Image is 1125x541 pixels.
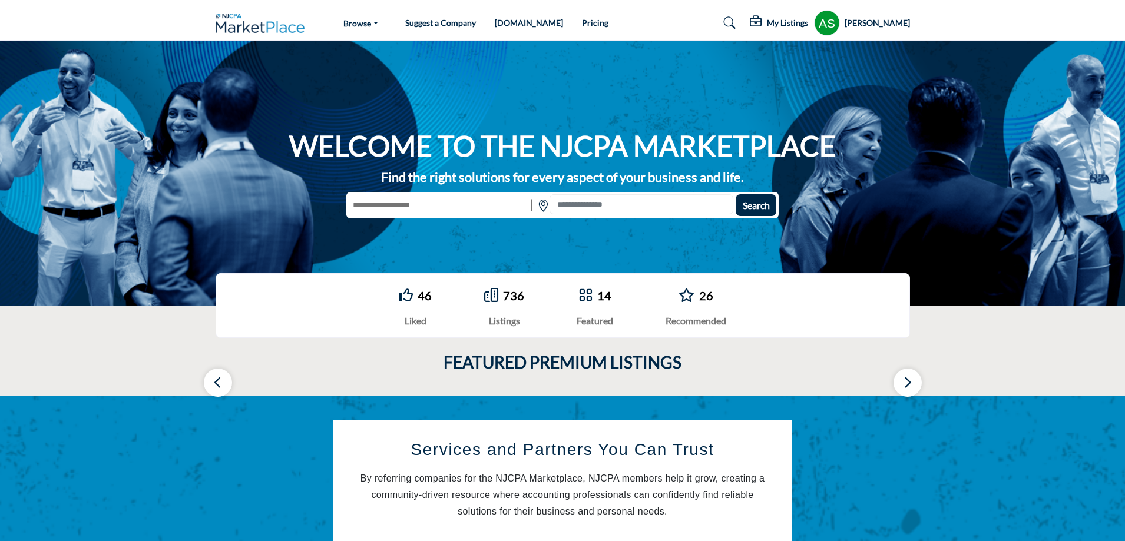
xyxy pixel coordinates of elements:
button: Show hide supplier dropdown [814,10,840,36]
a: Pricing [582,18,608,28]
div: Listings [484,314,524,328]
a: Browse [335,15,386,31]
span: Search [743,200,770,211]
div: Liked [399,314,432,328]
a: [DOMAIN_NAME] [495,18,563,28]
a: 46 [418,288,432,303]
strong: Find the right solutions for every aspect of your business and life. [381,169,744,185]
a: 26 [699,288,713,303]
img: Site Logo [216,14,311,33]
h5: My Listings [767,18,808,28]
h2: FEATURED PREMIUM LISTINGS [444,353,681,373]
p: By referring companies for the NJCPA Marketplace, NJCPA members help it grow, creating a communit... [360,470,766,520]
div: Featured [577,314,613,328]
a: Suggest a Company [405,18,476,28]
i: Go to Liked [399,288,413,302]
a: 736 [503,288,524,303]
h1: WELCOME TO THE NJCPA MARKETPLACE [289,128,836,164]
button: Search [736,194,776,216]
div: Recommended [666,314,726,328]
h5: [PERSON_NAME] [845,17,910,29]
a: Go to Featured [578,288,593,304]
div: My Listings [750,16,808,30]
img: Rectangle%203585.svg [528,194,535,216]
h2: Services and Partners You Can Trust [360,437,766,462]
a: 14 [597,288,611,303]
a: Search [712,14,743,32]
a: Go to Recommended [679,288,694,304]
